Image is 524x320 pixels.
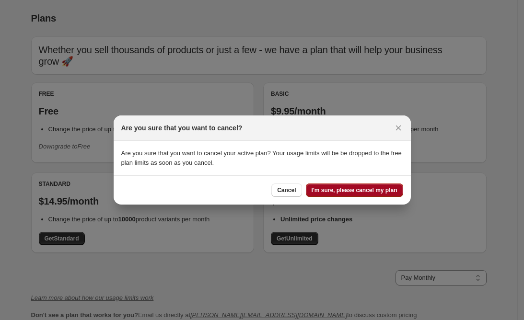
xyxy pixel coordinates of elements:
span: Cancel [277,186,296,194]
p: Are you sure that you want to cancel your active plan? Your usage limits will be be dropped to th... [121,149,403,168]
button: Cancel [271,183,302,197]
button: Close [392,121,405,135]
button: I'm sure, please cancel my plan [306,183,403,197]
h2: Are you sure that you want to cancel? [121,123,243,133]
span: I'm sure, please cancel my plan [312,186,397,194]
